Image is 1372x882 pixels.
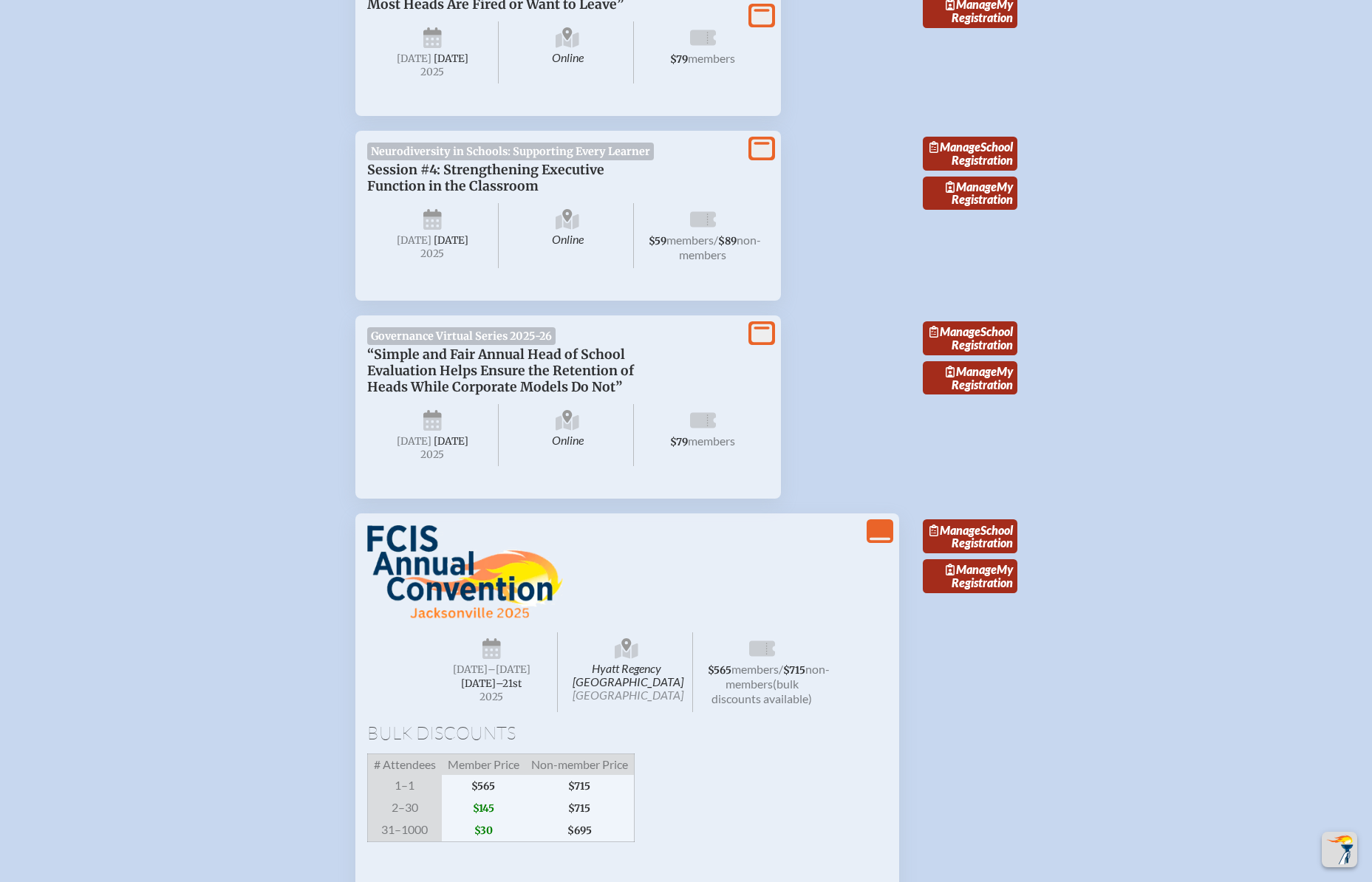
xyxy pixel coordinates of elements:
span: [DATE] [397,435,431,448]
span: [DATE] [434,52,468,65]
span: [DATE] [434,435,468,448]
a: ManageSchool Registration [923,321,1017,355]
span: $715 [525,775,635,797]
span: members [666,233,714,247]
span: Member Price [442,754,525,776]
span: Online [502,203,634,268]
a: ManageMy Registration [923,559,1017,593]
a: ManageSchool Registration [923,137,1017,171]
span: Hyatt Regency [GEOGRAPHIC_DATA] [561,632,693,712]
span: Governance Virtual Series 2025-26 [367,327,556,345]
span: [GEOGRAPHIC_DATA] [573,688,683,702]
span: (bulk discounts available) [711,677,812,705]
span: [DATE] [434,234,468,247]
span: Manage [946,562,997,576]
span: members [688,434,735,448]
span: # Attendees [367,754,442,776]
h1: Bulk Discounts [367,724,887,742]
span: Online [502,404,634,466]
span: non-members [679,233,761,261]
span: Non-member Price [525,754,635,776]
span: 2025 [379,248,487,259]
span: non-members [726,662,830,691]
span: 2025 [379,449,487,460]
span: [DATE]–⁠21st [461,677,522,690]
span: [DATE] [397,234,431,247]
span: “Simple and Fair Annual Head of School Evaluation Helps Ensure the Retention of Heads While Corpo... [367,346,634,395]
span: $565 [708,664,731,677]
span: $59 [649,235,666,247]
span: $695 [525,819,635,842]
span: 1–1 [367,775,442,797]
span: / [779,662,783,676]
a: ManageSchool Registration [923,519,1017,553]
span: 2025 [438,691,546,702]
span: / [714,233,718,247]
span: [DATE] [397,52,431,65]
span: $715 [525,797,635,819]
span: Manage [929,523,980,537]
span: 2025 [379,66,487,78]
span: Session #4: Strengthening Executive Function in the Classroom [367,162,604,194]
a: ManageMy Registration [923,177,1017,211]
a: ManageMy Registration [923,361,1017,395]
img: To the top [1325,835,1354,864]
span: Manage [946,364,997,378]
span: –[DATE] [488,663,530,676]
span: Manage [946,180,997,194]
button: Scroll Top [1322,832,1357,867]
span: 31–1000 [367,819,442,842]
span: Manage [929,140,980,154]
span: $30 [442,819,525,842]
span: $715 [783,664,805,677]
span: members [688,51,735,65]
span: Neurodiversity in Schools: Supporting Every Learner [367,143,655,160]
span: $145 [442,797,525,819]
img: FCIS Convention 2025 [367,525,563,620]
span: $79 [670,436,688,448]
span: 2–30 [367,797,442,819]
span: $565 [442,775,525,797]
span: [DATE] [453,663,488,676]
span: $79 [670,53,688,66]
span: $89 [718,235,737,247]
span: Manage [929,324,980,338]
span: members [731,662,779,676]
span: Online [502,21,634,83]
